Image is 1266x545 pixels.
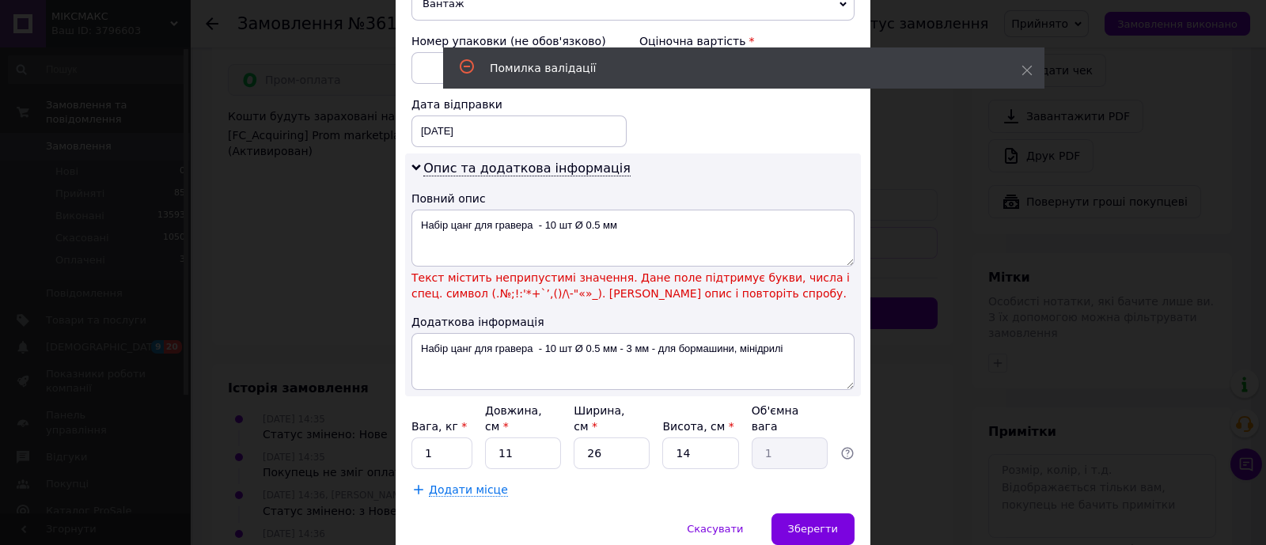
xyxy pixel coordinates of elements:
div: Додаткова інформація [411,314,855,330]
div: Дата відправки [411,97,627,112]
textarea: Набір цанг для гравера - 10 шт Ø 0.5 мм - 3 мм - для бормашини, мінідрилі [411,333,855,390]
span: Скасувати [687,523,743,535]
span: Зберегти [788,523,838,535]
div: Помилка валідації [490,60,982,76]
span: Опис та додаткова інформація [423,161,631,176]
div: Номер упаковки (не обов'язково) [411,33,627,49]
div: Повний опис [411,191,855,206]
span: Текст містить неприпустимі значення. Дане поле підтримує букви, числа і спец. символ (.№;!:'*+`’,... [411,270,855,301]
span: Додати місце [429,483,508,497]
div: Об'ємна вага [752,403,828,434]
textarea: Набір цанг для гравера - 10 шт Ø 0.5 мм [411,210,855,267]
div: Оціночна вартість [639,33,855,49]
label: Ширина, см [574,404,624,433]
label: Вага, кг [411,420,467,433]
label: Довжина, см [485,404,542,433]
label: Висота, см [662,420,733,433]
